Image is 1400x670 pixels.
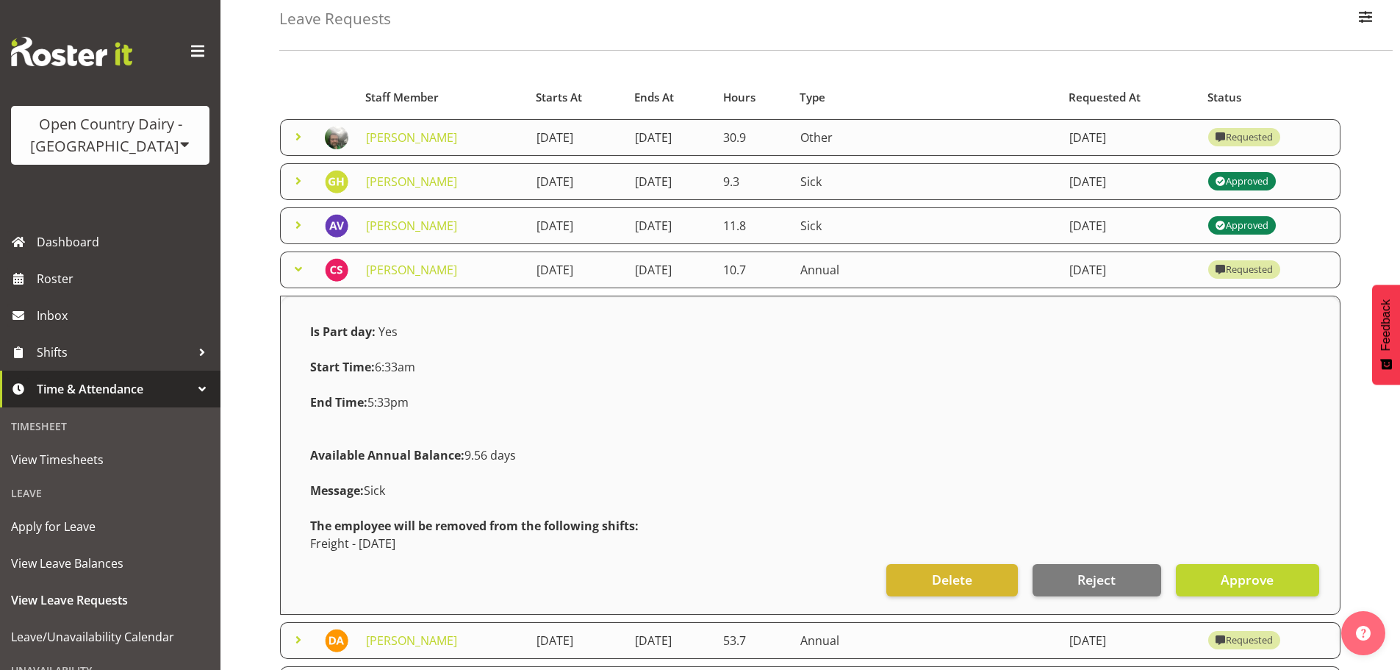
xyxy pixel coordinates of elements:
[366,129,457,146] a: [PERSON_NAME]
[11,552,209,574] span: View Leave Balances
[528,252,626,288] td: [DATE]
[1216,217,1268,235] div: Approved
[1216,173,1268,190] div: Approved
[37,268,213,290] span: Roster
[528,207,626,244] td: [DATE]
[366,632,457,649] a: [PERSON_NAME]
[4,545,217,582] a: View Leave Balances
[11,37,132,66] img: Rosterit website logo
[4,582,217,619] a: View Leave Requests
[528,119,626,156] td: [DATE]
[37,304,213,327] span: Inbox
[301,473,1319,508] div: Sick
[1216,129,1273,146] div: Requested
[886,564,1017,596] button: Delete
[325,126,348,149] img: stacy-macaskilldb46b92e6c02b04e1963fa17893bc948.png
[310,535,395,552] span: Freight - [DATE]
[4,508,217,545] a: Apply for Leave
[310,447,464,463] strong: Available Annual Balance:
[1060,622,1199,659] td: [DATE]
[325,258,348,282] img: craig-stratford7403.jpg
[1221,570,1274,589] span: Approve
[1077,570,1116,589] span: Reject
[1176,564,1319,596] button: Approve
[325,170,348,193] img: gavin-hamilton7419.jpg
[528,163,626,200] td: [DATE]
[366,218,457,234] a: [PERSON_NAME]
[714,207,791,244] td: 11.8
[932,570,972,589] span: Delete
[1069,89,1141,106] span: Requested At
[37,341,191,363] span: Shifts
[1356,626,1371,641] img: help-xxl-2.png
[791,207,1060,244] td: Sick
[11,589,209,611] span: View Leave Requests
[26,113,195,157] div: Open Country Dairy - [GEOGRAPHIC_DATA]
[4,619,217,655] a: Leave/Unavailability Calendar
[714,163,791,200] td: 9.3
[791,622,1060,659] td: Annual
[279,10,391,27] h4: Leave Requests
[11,626,209,648] span: Leave/Unavailability Calendar
[37,231,213,253] span: Dashboard
[714,252,791,288] td: 10.7
[1060,119,1199,156] td: [DATE]
[378,324,398,340] span: Yes
[4,478,217,508] div: Leave
[1216,632,1273,649] div: Requested
[310,324,376,340] strong: Is Part day:
[11,449,209,471] span: View Timesheets
[800,89,825,106] span: Type
[1216,261,1273,279] div: Requested
[791,119,1060,156] td: Other
[11,516,209,538] span: Apply for Leave
[310,482,364,499] strong: Message:
[1372,285,1400,385] button: Feedback - Show survey
[714,119,791,156] td: 30.9
[1350,3,1381,35] button: Filter Employees
[1060,252,1199,288] td: [DATE]
[714,622,791,659] td: 53.7
[626,252,714,288] td: [DATE]
[723,89,755,106] span: Hours
[528,622,626,659] td: [DATE]
[536,89,582,106] span: Starts At
[1379,299,1393,351] span: Feedback
[626,119,714,156] td: [DATE]
[4,411,217,441] div: Timesheet
[310,394,409,410] span: 5:33pm
[791,252,1060,288] td: Annual
[1060,207,1199,244] td: [DATE]
[1033,564,1161,596] button: Reject
[37,378,191,400] span: Time & Attendance
[365,89,439,106] span: Staff Member
[310,359,415,375] span: 6:33am
[366,174,457,190] a: [PERSON_NAME]
[1060,163,1199,200] td: [DATE]
[366,262,457,278] a: [PERSON_NAME]
[310,394,367,410] strong: End Time:
[310,518,639,534] strong: The employee will be removed from the following shifts:
[634,89,674,106] span: Ends At
[1207,89,1241,106] span: Status
[301,438,1319,473] div: 9.56 days
[626,163,714,200] td: [DATE]
[325,629,348,652] img: darin-ayling10268.jpg
[4,441,217,478] a: View Timesheets
[310,359,375,375] strong: Start Time:
[626,622,714,659] td: [DATE]
[325,214,348,238] img: andy-van-brecht9849.jpg
[626,207,714,244] td: [DATE]
[791,163,1060,200] td: Sick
